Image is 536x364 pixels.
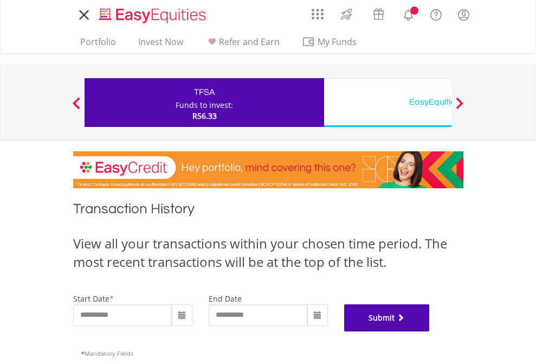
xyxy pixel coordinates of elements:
[219,36,280,48] span: Refer and Earn
[95,3,210,24] a: Home page
[201,36,284,53] a: Refer and Earn
[450,3,477,27] a: My Profile
[395,3,422,24] a: Notifications
[363,3,395,23] a: Vouchers
[66,103,87,113] button: Previous
[73,293,109,304] label: start date
[73,151,463,188] img: EasyCredit Promotion Banner
[449,103,470,113] button: Next
[73,199,463,223] h1: Transaction History
[176,100,233,111] div: Funds to invest:
[209,293,242,304] label: end date
[302,35,373,49] span: My Funds
[91,85,318,100] div: TFSA
[344,304,430,331] button: Submit
[192,111,217,121] span: R56.33
[73,234,463,272] div: View all your transactions within your chosen time period. The most recent transactions will be a...
[76,36,120,53] a: Portfolio
[338,5,356,23] img: thrive-v2.svg
[312,8,324,20] img: grid-menu-icon.svg
[305,3,331,20] a: AppsGrid
[422,3,450,24] a: FAQ's and Support
[134,36,188,53] a: Invest Now
[81,349,133,357] span: Mandatory Fields
[370,5,388,23] img: vouchers-v2.svg
[97,7,210,24] img: EasyEquities_Logo.png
